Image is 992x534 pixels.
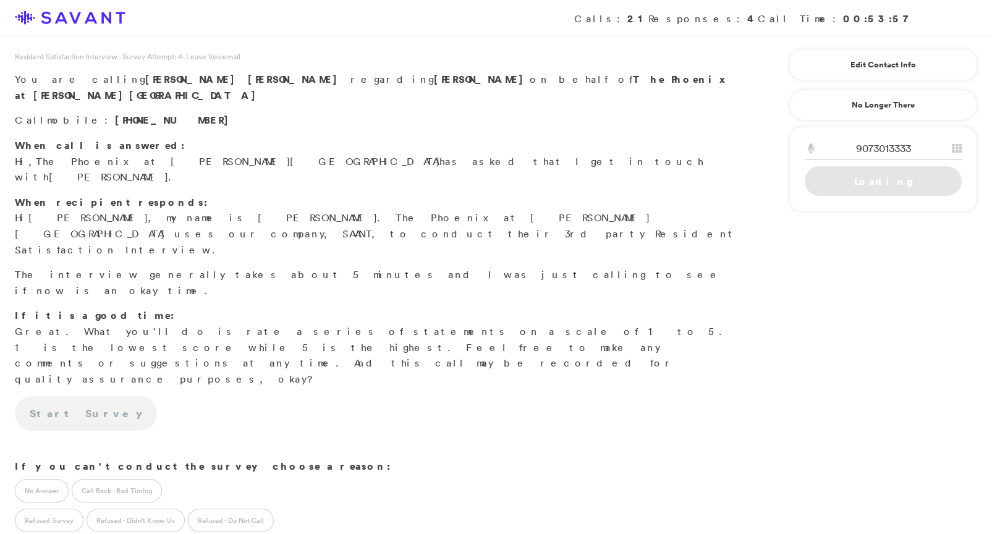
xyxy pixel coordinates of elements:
[805,166,962,196] a: Loading
[434,72,530,86] strong: [PERSON_NAME]
[805,55,962,75] a: Edit Contact Info
[15,308,174,322] strong: If it is a good time:
[15,267,742,299] p: The interview generally takes about 5 minutes and I was just calling to see if now is an okay time.
[49,171,168,183] span: [PERSON_NAME]
[15,479,69,502] label: No Answer
[72,479,162,502] label: Call Back - Bad Timing
[843,12,915,25] strong: 00:53:57
[15,396,157,431] a: Start Survey
[747,12,758,25] strong: 4
[145,72,241,86] span: [PERSON_NAME]
[36,155,439,167] span: The Phoenix at [PERSON_NAME][GEOGRAPHIC_DATA]
[248,72,344,86] span: [PERSON_NAME]
[627,12,648,25] strong: 21
[87,509,185,532] label: Refused - Didn't Know Us
[15,195,208,209] strong: When recipient responds:
[47,114,104,126] span: mobile
[15,459,391,473] strong: If you can't conduct the survey choose a reason:
[15,195,742,258] p: Hi , my name is [PERSON_NAME]. The Phoenix at [PERSON_NAME][GEOGRAPHIC_DATA] uses our company, SA...
[15,72,729,102] strong: The Phoenix at [PERSON_NAME][GEOGRAPHIC_DATA]
[15,509,83,532] label: Refused Survey
[15,138,185,152] strong: When call is answered:
[15,51,240,62] span: Resident Satisfaction Interview - Survey Attempt: 4 - Leave Voicemail
[15,308,742,387] p: Great. What you'll do is rate a series of statements on a scale of 1 to 5. 1 is the lowest score ...
[28,211,148,224] span: [PERSON_NAME]
[115,113,235,127] span: [PHONE_NUMBER]
[188,509,274,532] label: Refused - Do Not Call
[789,90,977,121] a: No Longer There
[15,112,742,129] p: Call :
[15,72,742,103] p: You are calling regarding on behalf of
[15,138,742,185] p: Hi, has asked that I get in touch with .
